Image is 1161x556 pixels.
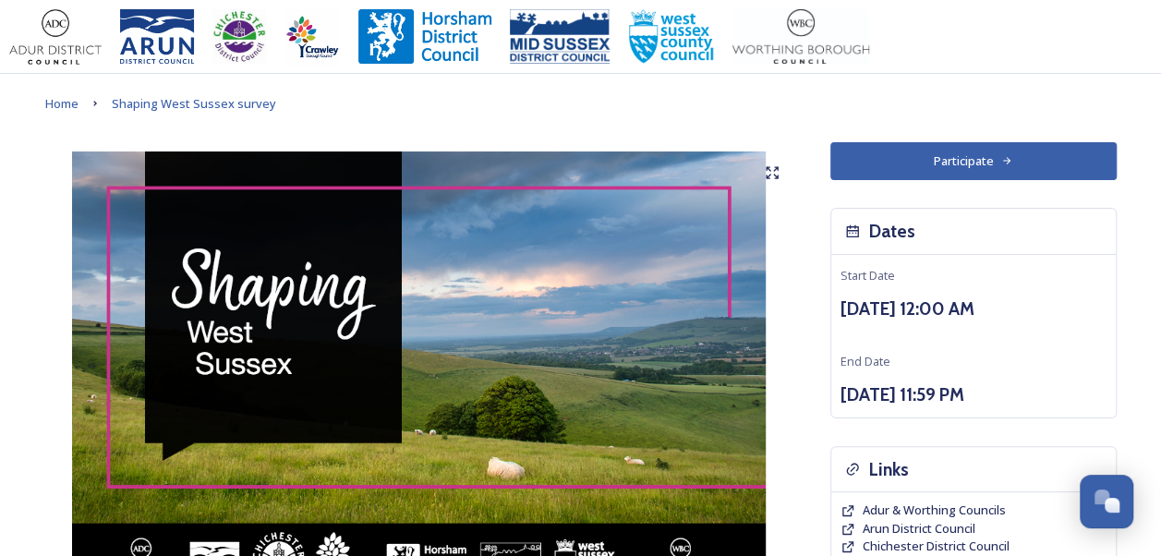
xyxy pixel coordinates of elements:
[510,9,610,65] img: 150ppimsdc%20logo%20blue.png
[863,538,1010,554] span: Chichester District Council
[830,142,1117,180] button: Participate
[863,502,1006,519] a: Adur & Worthing Councils
[863,538,1010,555] a: Chichester District Council
[45,92,79,115] a: Home
[212,9,266,65] img: CDC%20Logo%20-%20you%20may%20have%20a%20better%20version.jpg
[628,9,715,65] img: WSCCPos-Spot-25mm.jpg
[841,353,890,369] span: End Date
[841,296,1107,322] h3: [DATE] 12:00 AM
[841,381,1107,408] h3: [DATE] 11:59 PM
[9,9,102,65] img: Adur%20logo%20%281%29.jpeg
[1080,475,1133,528] button: Open Chat
[112,92,276,115] a: Shaping West Sussex survey
[45,95,79,112] span: Home
[869,456,909,483] h3: Links
[112,95,276,112] span: Shaping West Sussex survey
[863,520,975,537] span: Arun District Council
[284,9,340,65] img: Crawley%20BC%20logo.jpg
[358,9,491,65] img: Horsham%20DC%20Logo.jpg
[863,520,975,538] a: Arun District Council
[863,502,1006,518] span: Adur & Worthing Councils
[841,267,895,284] span: Start Date
[120,9,194,65] img: Arun%20District%20Council%20logo%20blue%20CMYK.jpg
[732,9,869,65] img: Worthing_Adur%20%281%29.jpg
[869,218,915,245] h3: Dates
